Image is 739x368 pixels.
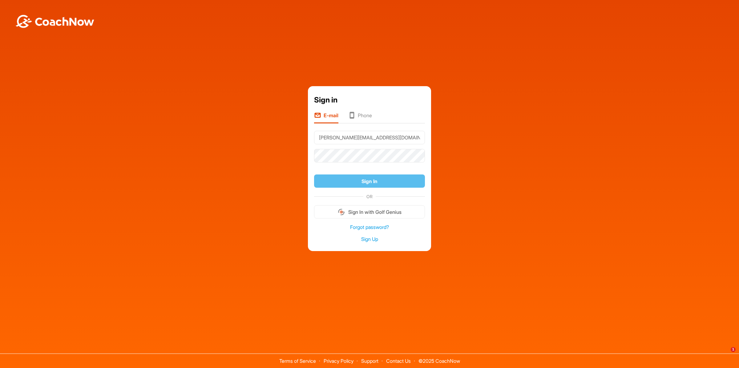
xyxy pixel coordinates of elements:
span: OR [363,193,376,200]
div: Sign in [314,94,425,106]
img: BwLJSsUCoWCh5upNqxVrqldRgqLPVwmV24tXu5FoVAoFEpwwqQ3VIfuoInZCoVCoTD4vwADAC3ZFMkVEQFDAAAAAElFTkSuQmCC [15,15,95,28]
img: gg_logo [337,208,345,216]
button: Sign In [314,174,425,188]
iframe: Intercom live chat [718,347,733,362]
a: Contact Us [386,358,411,364]
a: Privacy Policy [324,358,353,364]
a: Forgot password? [314,224,425,231]
input: E-mail [314,131,425,144]
span: 1 [731,347,736,352]
button: Sign In with Golf Genius [314,205,425,218]
li: E-mail [314,112,338,123]
a: Sign Up [314,236,425,243]
li: Phone [348,112,372,123]
a: Support [361,358,378,364]
a: Terms of Service [279,358,316,364]
span: © 2025 CoachNow [415,354,463,363]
